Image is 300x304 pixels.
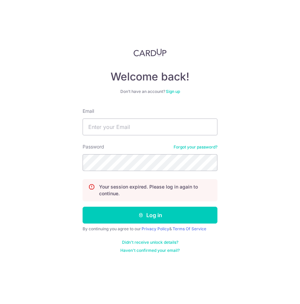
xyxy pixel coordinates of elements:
a: Privacy Policy [142,226,169,231]
a: Haven't confirmed your email? [120,248,180,253]
div: Don’t have an account? [83,89,217,94]
p: Your session expired. Please log in again to continue. [99,183,212,197]
button: Log in [83,207,217,224]
a: Terms Of Service [173,226,206,231]
a: Forgot your password? [174,144,217,150]
label: Email [83,108,94,114]
a: Sign up [166,89,180,94]
label: Password [83,143,104,150]
input: Enter your Email [83,119,217,135]
div: By continuing you agree to our & [83,226,217,232]
a: Didn't receive unlock details? [122,240,178,245]
img: CardUp Logo [133,48,167,57]
h4: Welcome back! [83,70,217,83]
